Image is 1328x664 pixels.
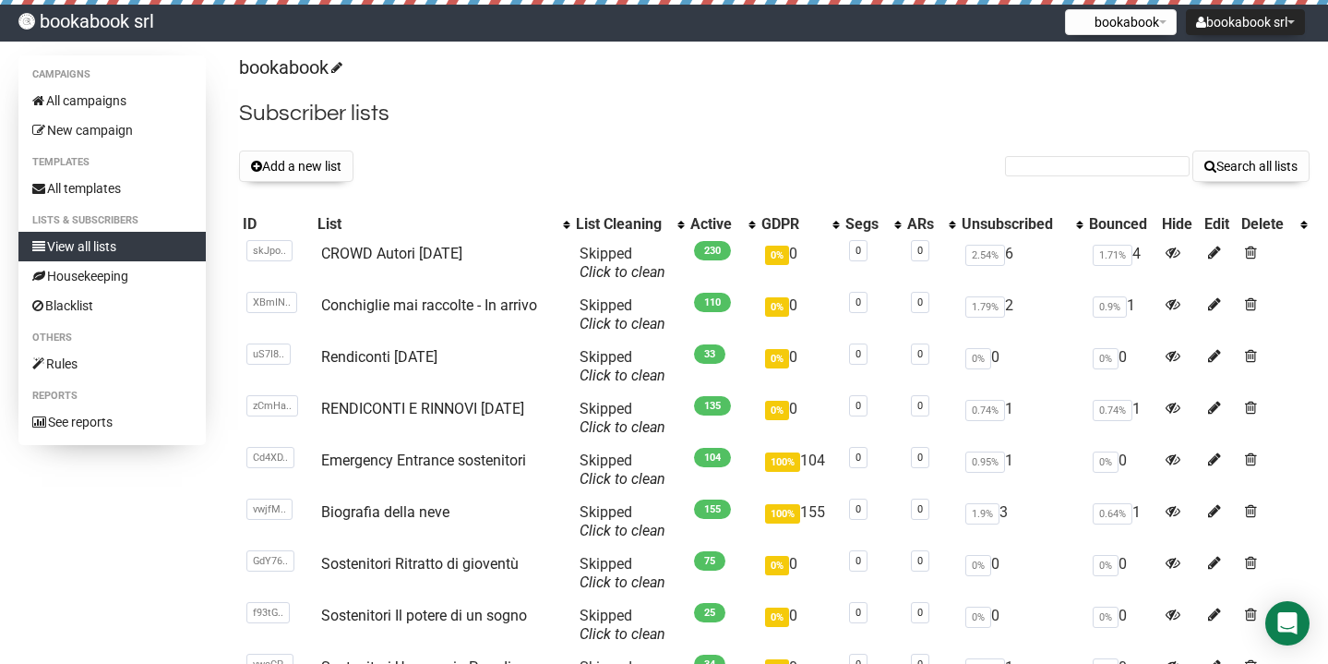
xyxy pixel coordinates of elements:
th: List: No sort applied, activate to apply an ascending sort [314,211,572,237]
div: Delete [1241,215,1291,234]
span: Skipped [580,607,665,643]
a: View all lists [18,232,206,261]
a: bookabook [239,56,340,78]
a: New campaign [18,115,206,145]
a: See reports [18,407,206,437]
span: skJpo.. [246,240,293,261]
td: 0 [1085,548,1159,599]
a: All campaigns [18,86,206,115]
div: Open Intercom Messenger [1265,601,1310,646]
div: Segs [845,215,885,234]
td: 4 [1085,237,1159,289]
div: GDPR [761,215,823,234]
a: Housekeeping [18,261,206,291]
a: 0 [855,348,861,360]
a: Emergency Entrance sostenitori [321,452,526,469]
button: Add a new list [239,151,353,182]
li: Lists & subscribers [18,210,206,232]
td: 0 [1085,444,1159,496]
span: 1.9% [965,503,999,525]
span: 135 [694,396,731,416]
span: 0% [765,297,789,317]
span: 0% [765,401,789,420]
div: Hide [1162,215,1197,234]
div: List [317,215,554,234]
span: 110 [694,293,731,312]
td: 0 [958,599,1085,651]
a: 0 [855,555,861,567]
span: 0% [765,608,789,627]
a: Click to clean [580,315,665,332]
th: Active: No sort applied, activate to apply an ascending sort [687,211,758,237]
h2: Subscriber lists [239,97,1310,130]
a: Click to clean [580,470,665,488]
span: 0% [765,349,789,368]
span: 155 [694,500,731,519]
span: 100% [765,453,800,472]
a: Click to clean [580,263,665,281]
td: 2 [958,289,1085,341]
span: 0.95% [965,452,1005,473]
span: 0% [965,555,991,576]
img: 1.png [1075,14,1090,29]
a: 0 [855,452,861,464]
div: List Cleaning [576,215,668,234]
a: Click to clean [580,522,665,539]
span: 0.74% [965,400,1005,421]
a: 0 [917,400,923,412]
span: 2.54% [965,245,1005,266]
td: 0 [1085,341,1159,392]
span: 1.79% [965,296,1005,318]
a: Conchiglie mai raccolte - In arrivo [321,296,537,314]
a: 0 [855,245,861,257]
a: Biografia della neve [321,503,449,521]
a: 0 [917,503,923,515]
a: All templates [18,174,206,203]
a: Rules [18,349,206,379]
th: Segs: No sort applied, activate to apply an ascending sort [842,211,903,237]
td: 0 [758,237,842,289]
li: Templates [18,151,206,174]
td: 0 [758,289,842,341]
div: ARs [907,215,939,234]
a: Rendiconti [DATE] [321,348,437,366]
a: Click to clean [580,573,665,591]
a: Blacklist [18,291,206,320]
span: 0% [1093,452,1119,473]
li: Reports [18,385,206,407]
a: 0 [855,296,861,308]
a: 0 [855,503,861,515]
span: 0% [965,607,991,628]
td: 0 [958,548,1085,599]
th: ID: No sort applied, sorting is disabled [239,211,314,237]
a: CROWD Autori [DATE] [321,245,462,262]
div: Active [690,215,739,234]
span: 0.9% [1093,296,1127,318]
a: Click to clean [580,418,665,436]
span: Skipped [580,400,665,436]
div: Edit [1204,215,1233,234]
td: 104 [758,444,842,496]
th: Hide: No sort applied, sorting is disabled [1158,211,1201,237]
img: 10ed76cfdfa061471de2d2442c92750c [18,13,35,30]
td: 1 [1085,392,1159,444]
th: Delete: No sort applied, activate to apply an ascending sort [1238,211,1310,237]
td: 1 [1085,289,1159,341]
span: 0% [1093,607,1119,628]
span: 0% [965,348,991,369]
span: 0% [1093,555,1119,576]
span: Skipped [580,296,665,332]
a: RENDICONTI E RINNOVI [DATE] [321,400,524,417]
span: Skipped [580,245,665,281]
th: Edit: No sort applied, sorting is disabled [1201,211,1237,237]
span: Skipped [580,555,665,591]
span: XBmIN.. [246,292,297,313]
a: 0 [917,348,923,360]
td: 155 [758,496,842,548]
a: 0 [917,607,923,619]
span: 0% [765,556,789,575]
td: 3 [958,496,1085,548]
a: 0 [917,555,923,567]
span: Skipped [580,503,665,539]
div: ID [243,215,310,234]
